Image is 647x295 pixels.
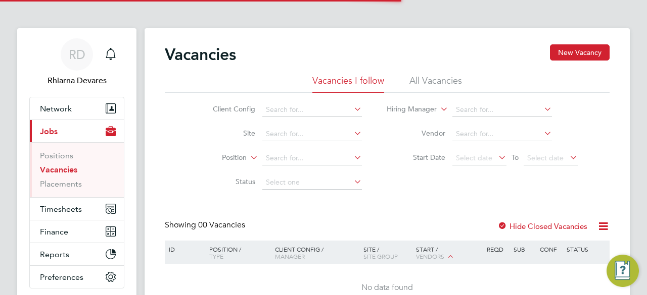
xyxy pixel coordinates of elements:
[30,142,124,197] div: Jobs
[511,241,537,258] div: Sub
[413,241,484,266] div: Start /
[30,198,124,220] button: Timesheets
[262,103,362,117] input: Search for...
[166,241,202,258] div: ID
[40,165,77,174] a: Vacancies
[189,153,247,163] label: Position
[40,250,69,259] span: Reports
[30,120,124,142] button: Jobs
[40,227,68,237] span: Finance
[456,153,492,162] span: Select date
[416,252,444,260] span: Vendors
[69,48,85,61] span: RD
[387,153,445,162] label: Start Date
[209,252,223,260] span: Type
[30,220,124,243] button: Finance
[40,151,73,160] a: Positions
[537,241,564,258] div: Conf
[29,38,124,87] a: RDRhiarna Devares
[202,241,272,265] div: Position /
[198,220,245,230] span: 00 Vacancies
[484,241,511,258] div: Reqd
[409,75,462,93] li: All Vacancies
[40,127,58,136] span: Jobs
[564,241,608,258] div: Status
[197,104,255,113] label: Client Config
[262,127,362,141] input: Search for...
[497,221,587,231] label: Hide Closed Vacancies
[452,127,552,141] input: Search for...
[363,252,398,260] span: Site Group
[166,282,608,293] div: No data found
[527,153,564,162] span: Select date
[40,104,72,113] span: Network
[40,179,82,189] a: Placements
[361,241,414,265] div: Site /
[197,177,255,186] label: Status
[272,241,361,265] div: Client Config /
[379,104,437,114] label: Hiring Manager
[165,220,247,230] div: Showing
[197,129,255,138] label: Site
[550,44,610,61] button: New Vacancy
[262,151,362,165] input: Search for...
[29,75,124,87] span: Rhiarna Devares
[30,266,124,288] button: Preferences
[262,175,362,190] input: Select one
[30,97,124,120] button: Network
[387,129,445,138] label: Vendor
[312,75,384,93] li: Vacancies I follow
[275,252,305,260] span: Manager
[509,151,522,164] span: To
[30,243,124,265] button: Reports
[165,44,236,65] h2: Vacancies
[40,204,82,214] span: Timesheets
[452,103,552,117] input: Search for...
[40,272,83,282] span: Preferences
[607,255,639,287] button: Engage Resource Center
